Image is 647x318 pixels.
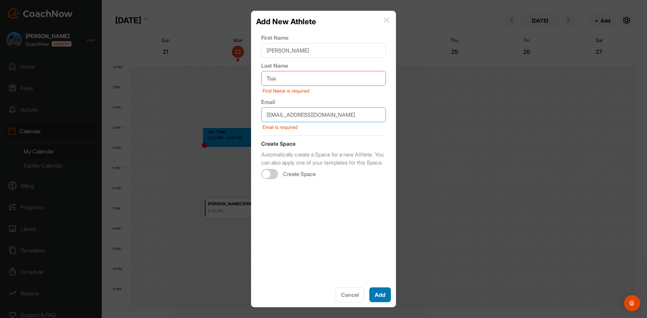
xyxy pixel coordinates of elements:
label: Email [261,98,386,106]
div: Email is required [261,122,389,131]
label: First Name [261,34,386,42]
div: First Name is required [261,86,389,94]
div: Open Intercom Messenger [624,295,640,311]
button: Add [369,287,391,302]
p: Automatically create a Space for a new Athlete. You can also apply one of your templates for this... [261,150,386,167]
label: Last Name [261,62,386,70]
button: Cancel [336,287,364,302]
img: info [384,17,389,23]
h2: Add New Athlete [256,16,316,27]
p: Create Space [261,140,386,148]
span: Create Space [283,171,316,178]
